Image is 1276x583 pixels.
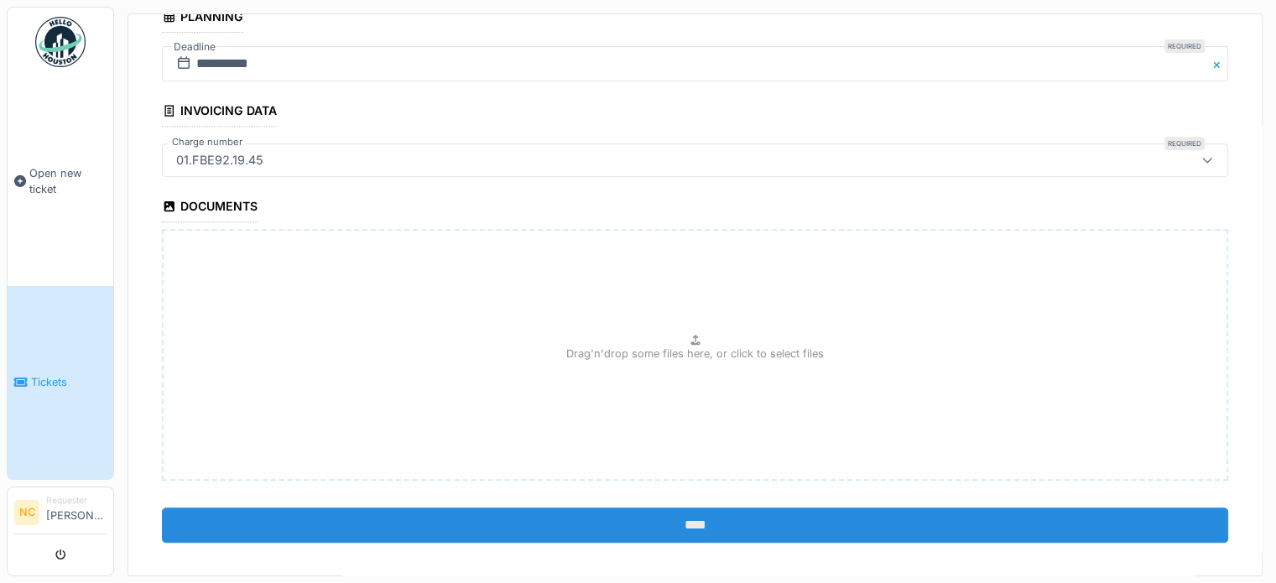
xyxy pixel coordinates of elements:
[14,500,39,525] li: NC
[172,38,217,56] label: Deadline
[1164,137,1205,150] div: Required
[1210,46,1228,81] button: Close
[8,76,113,286] a: Open new ticket
[31,374,107,390] span: Tickets
[35,17,86,67] img: Badge_color-CXgf-gQk.svg
[46,494,107,507] div: Requester
[1164,39,1205,53] div: Required
[566,346,824,362] p: Drag'n'drop some files here, or click to select files
[169,135,246,149] label: Charge number
[162,4,243,33] div: Planning
[46,494,107,530] li: [PERSON_NAME]
[169,151,270,169] div: 01.FBE92.19.45
[162,194,258,222] div: Documents
[8,286,113,480] a: Tickets
[14,494,107,534] a: NC Requester[PERSON_NAME]
[162,98,277,127] div: Invoicing data
[29,165,107,197] span: Open new ticket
